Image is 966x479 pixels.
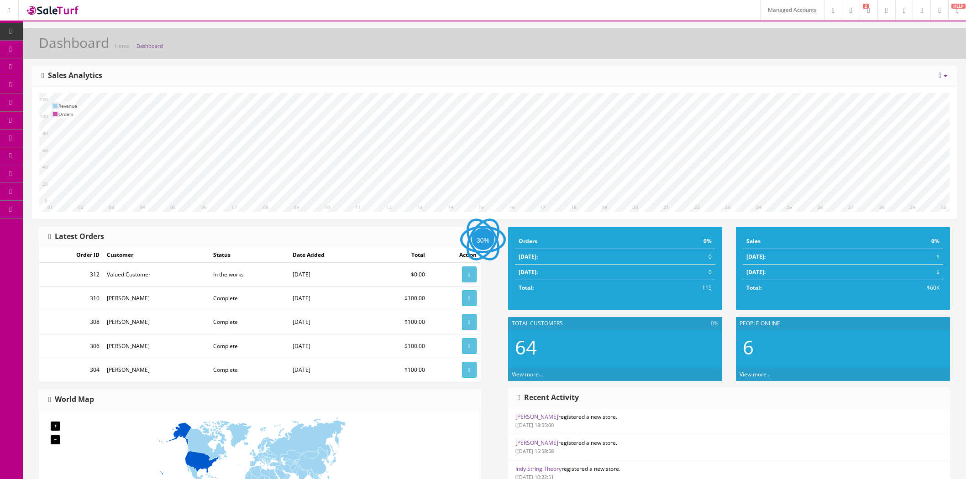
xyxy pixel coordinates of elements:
span: 2 [863,4,869,9]
li: registered a new store. [509,434,950,460]
h2: 6 [743,337,943,358]
td: Total [371,247,429,263]
td: 308 [39,310,103,334]
td: Action [429,247,480,263]
td: 0% [637,234,715,249]
td: $100.00 [371,286,429,310]
td: Complete [210,310,289,334]
td: Valued Customer [103,263,210,286]
h3: Latest Orders [48,233,104,241]
div: People Online [736,317,950,330]
h2: 64 [515,337,715,358]
td: Order ID [39,247,103,263]
td: Customer [103,247,210,263]
td: Orders [515,234,637,249]
td: Sales [743,234,857,249]
td: $100.00 [371,310,429,334]
td: Orders [58,110,77,118]
td: Date Added [289,247,371,263]
span: 0% [711,319,719,328]
td: Revenue [58,102,77,110]
td: $ [857,265,943,280]
td: [DATE] [289,334,371,358]
td: $60K [857,280,943,296]
img: SaleTurf [26,4,80,16]
strong: [DATE]: [746,268,766,276]
td: $100.00 [371,334,429,358]
td: 0% [857,234,943,249]
a: View more... [512,370,543,378]
td: [DATE] [289,263,371,286]
strong: [DATE]: [519,253,538,260]
td: [DATE] [289,286,371,310]
div: + [51,422,60,431]
h3: Sales Analytics [42,72,102,80]
td: 0 [637,249,715,265]
td: [PERSON_NAME] [103,310,210,334]
a: Dashboard [136,42,163,49]
td: 115 [637,280,715,296]
td: Complete [210,334,289,358]
div: Total Customers [508,317,722,330]
td: 0 [637,265,715,280]
td: 306 [39,334,103,358]
td: 312 [39,263,103,286]
h1: Dashboard [39,35,109,50]
td: [DATE] [289,358,371,381]
td: [PERSON_NAME] [103,358,210,381]
td: Complete [210,286,289,310]
small: [DATE] 18:55:00 [515,422,554,428]
strong: Total: [746,284,761,292]
strong: [DATE]: [746,253,766,260]
td: 304 [39,358,103,381]
td: [PERSON_NAME] [103,334,210,358]
td: 310 [39,286,103,310]
strong: [DATE]: [519,268,538,276]
li: registered a new store. [509,408,950,434]
td: Status [210,247,289,263]
div: − [51,435,60,444]
h3: Recent Activity [518,394,579,402]
a: Indy String Theory [515,465,562,473]
td: [DATE] [289,310,371,334]
td: $100.00 [371,358,429,381]
td: [PERSON_NAME] [103,286,210,310]
span: HELP [951,4,966,9]
a: View more... [740,370,771,378]
small: [DATE] 15:58:58 [515,448,554,454]
td: In the works [210,263,289,286]
a: [PERSON_NAME] [515,413,558,421]
td: $ [857,249,943,265]
h3: World Map [48,396,94,404]
a: [PERSON_NAME] [515,439,558,447]
td: $0.00 [371,263,429,286]
a: Home [115,42,129,49]
strong: Total: [519,284,534,292]
td: Complete [210,358,289,381]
